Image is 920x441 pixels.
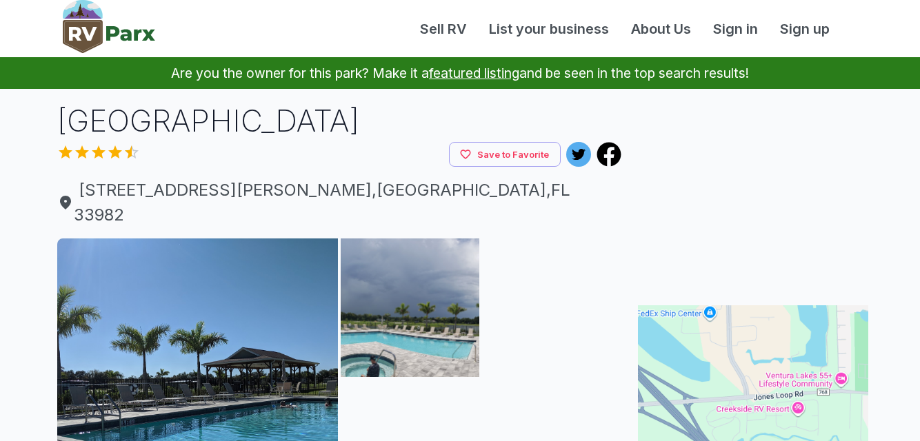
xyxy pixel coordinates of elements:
button: Save to Favorite [449,142,561,167]
a: [STREET_ADDRESS][PERSON_NAME],[GEOGRAPHIC_DATA],FL 33982 [57,178,621,227]
a: About Us [620,19,702,39]
span: [STREET_ADDRESS][PERSON_NAME] , [GEOGRAPHIC_DATA] , FL 33982 [57,178,621,227]
a: Sign in [702,19,769,39]
h1: [GEOGRAPHIC_DATA] [57,100,621,142]
a: Sign up [769,19,841,39]
a: Sell RV [409,19,478,39]
a: featured listing [429,65,519,81]
img: AAcXr8ovVpaQsRTZxtY5flM3lJlvb53_5QasVsXpvOK8VYHAQwL0SNSyPX2_M7rgIo0dQTXtpT-WH_2Z_cMozhOnLTHo0OrE4... [341,238,479,377]
a: List your business [478,19,620,39]
img: AAcXr8oAxzcufnVcJSngz6AgAAdJxcEretnJpm3BCDA-vXvqsQotYtdG3WaILC2BDlzqN90Y2u4FCPACtok6_zMgD_l2EiLUK... [483,238,621,377]
iframe: Advertisement [638,100,868,272]
p: Are you the owner for this park? Make it a and be seen in the top search results! [17,57,903,89]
